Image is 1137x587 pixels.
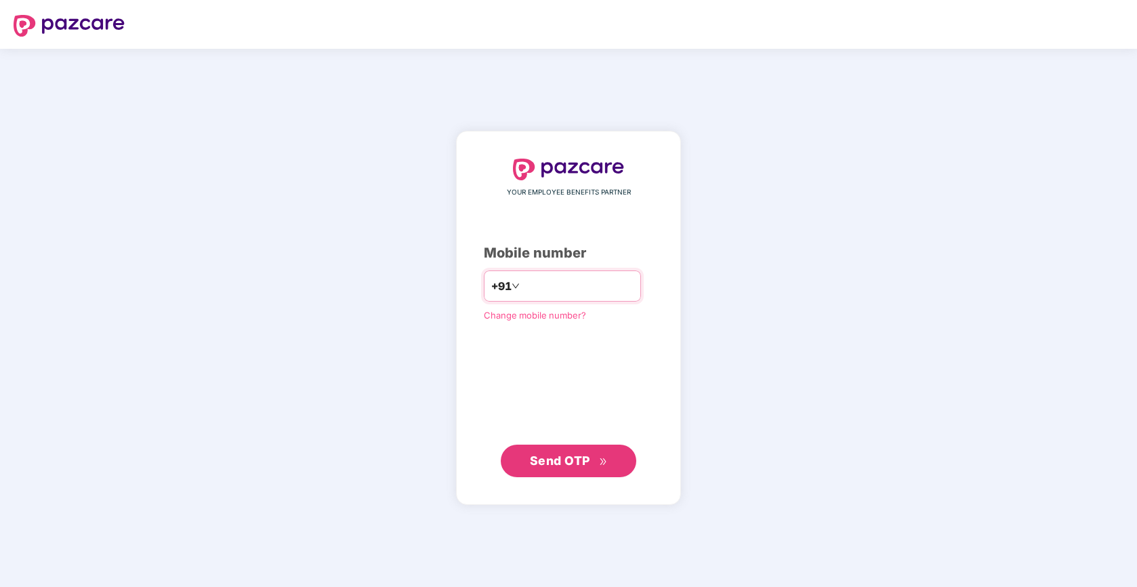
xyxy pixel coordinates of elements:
[491,278,512,295] span: +91
[599,458,608,466] span: double-right
[512,282,520,290] span: down
[484,243,653,264] div: Mobile number
[530,453,590,468] span: Send OTP
[513,159,624,180] img: logo
[507,187,631,198] span: YOUR EMPLOYEE BENEFITS PARTNER
[484,310,586,321] a: Change mobile number?
[14,15,125,37] img: logo
[501,445,636,477] button: Send OTPdouble-right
